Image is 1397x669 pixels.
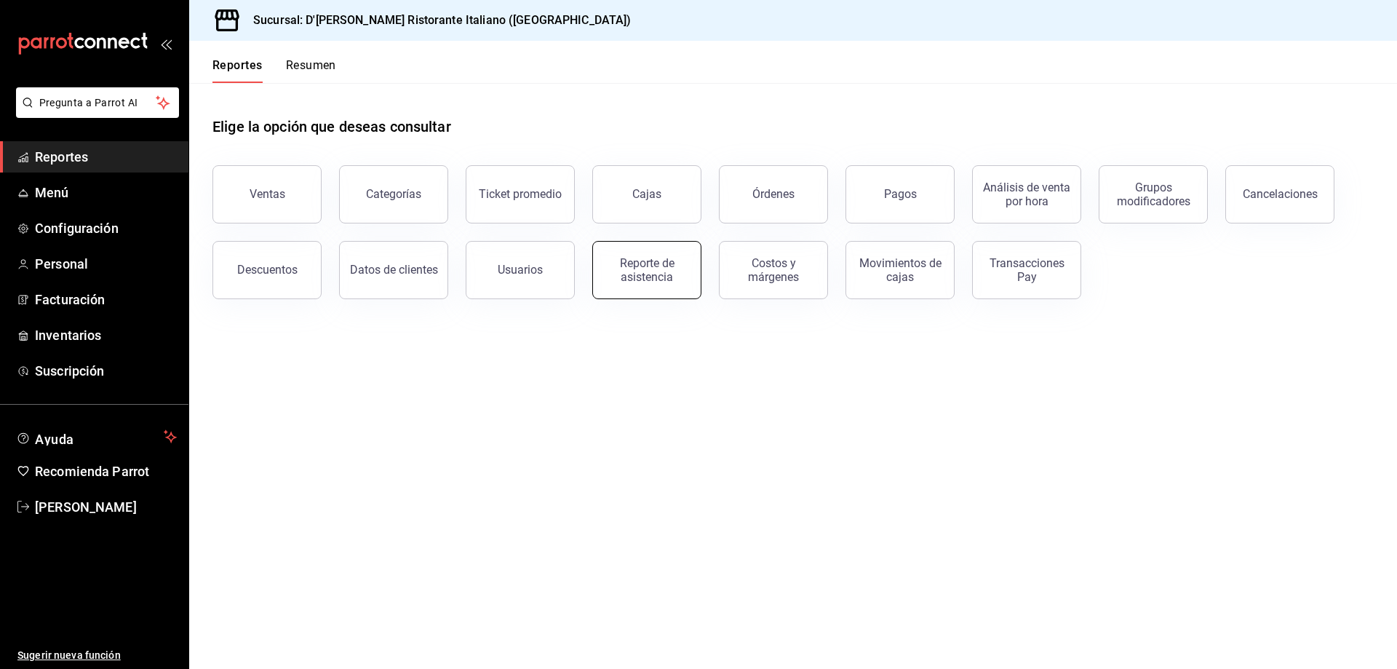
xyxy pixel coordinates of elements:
[35,325,177,345] span: Inventarios
[719,241,828,299] button: Costos y márgenes
[592,241,701,299] button: Reporte de asistencia
[1243,187,1318,201] div: Cancelaciones
[212,165,322,223] button: Ventas
[466,165,575,223] button: Ticket promedio
[1108,181,1198,208] div: Grupos modificadores
[242,12,632,29] h3: Sucursal: D'[PERSON_NAME] Ristorante Italiano ([GEOGRAPHIC_DATA])
[212,241,322,299] button: Descuentos
[719,165,828,223] button: Órdenes
[845,165,955,223] button: Pagos
[752,187,795,201] div: Órdenes
[237,263,298,277] div: Descuentos
[16,87,179,118] button: Pregunta a Parrot AI
[35,497,177,517] span: [PERSON_NAME]
[466,241,575,299] button: Usuarios
[632,186,662,203] div: Cajas
[339,241,448,299] button: Datos de clientes
[35,183,177,202] span: Menú
[10,106,179,121] a: Pregunta a Parrot AI
[498,263,543,277] div: Usuarios
[982,256,1072,284] div: Transacciones Pay
[35,361,177,381] span: Suscripción
[982,181,1072,208] div: Análisis de venta por hora
[602,256,692,284] div: Reporte de asistencia
[972,165,1081,223] button: Análisis de venta por hora
[35,290,177,309] span: Facturación
[39,95,156,111] span: Pregunta a Parrot AI
[17,648,177,663] span: Sugerir nueva función
[855,256,945,284] div: Movimientos de cajas
[845,241,955,299] button: Movimientos de cajas
[479,187,562,201] div: Ticket promedio
[35,462,177,481] span: Recomienda Parrot
[35,218,177,238] span: Configuración
[339,165,448,223] button: Categorías
[972,241,1081,299] button: Transacciones Pay
[366,187,421,201] div: Categorías
[212,116,451,138] h1: Elige la opción que deseas consultar
[35,254,177,274] span: Personal
[212,58,263,83] button: Reportes
[286,58,336,83] button: Resumen
[250,187,285,201] div: Ventas
[884,187,917,201] div: Pagos
[35,428,158,446] span: Ayuda
[728,256,819,284] div: Costos y márgenes
[350,263,438,277] div: Datos de clientes
[592,165,701,223] a: Cajas
[160,38,172,50] button: open_drawer_menu
[1099,165,1208,223] button: Grupos modificadores
[35,147,177,167] span: Reportes
[212,58,336,83] div: navigation tabs
[1225,165,1334,223] button: Cancelaciones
